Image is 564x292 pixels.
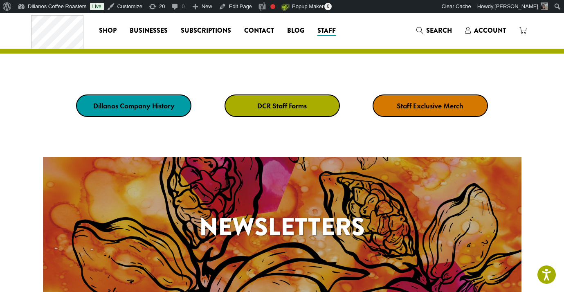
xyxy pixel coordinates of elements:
a: Shop [92,24,123,37]
span: Shop [99,26,117,36]
a: Dillanos Company History [76,94,191,117]
a: Live [90,3,104,10]
span: Subscriptions [181,26,231,36]
strong: DCR Staff Forms [257,101,307,110]
span: Blog [287,26,304,36]
a: Search [410,24,458,37]
h1: Newsletters [43,209,521,245]
strong: Staff Exclusive Merch [397,101,463,110]
a: Staff [311,24,342,37]
span: Search [426,26,452,35]
span: 0 [324,3,332,10]
strong: Dillanos Company History [93,101,175,110]
span: Account [474,26,506,35]
a: Staff Exclusive Merch [373,94,488,117]
span: Businesses [130,26,168,36]
span: Staff [317,26,336,36]
span: Contact [244,26,274,36]
span: [PERSON_NAME] [494,3,538,9]
a: DCR Staff Forms [225,94,340,117]
div: Focus keyphrase not set [270,4,275,9]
